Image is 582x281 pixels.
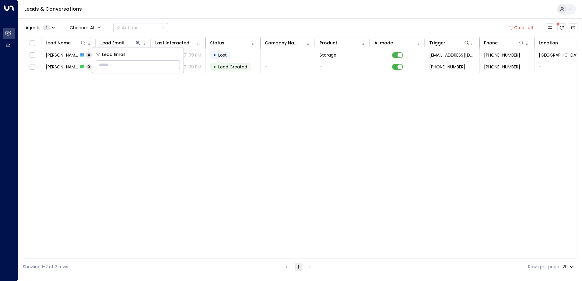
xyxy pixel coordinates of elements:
div: Status [210,39,224,47]
label: Rows per page: [528,264,560,270]
span: 0 [86,64,92,69]
span: Channel: [67,23,103,32]
p: 01:09 PM [184,64,201,70]
div: Location [539,39,580,47]
span: 4 [86,52,92,57]
div: Status [210,39,251,47]
span: There are new threads available. Refresh the grid to view the latest updates. [557,23,566,32]
div: Trigger [429,39,470,47]
span: +446897678542 [484,64,520,70]
div: Phone [484,39,524,47]
a: Leads & Conversations [24,5,82,12]
div: Actions [116,25,138,30]
div: Lead Email [100,39,124,47]
div: 20 [563,262,575,271]
div: Lead Name [46,39,86,47]
p: 01:09 PM [184,52,201,58]
span: All [90,25,96,30]
button: Agents1 [23,23,57,32]
span: Toggle select row [28,63,36,71]
button: Customize [546,23,554,32]
div: Lead Name [46,39,71,47]
div: Showing 1-2 of 2 rows [23,264,68,270]
div: Company Name [265,39,305,47]
button: Actions [113,23,168,32]
span: 1 [43,25,50,30]
div: Last Interacted [155,39,196,47]
span: Zoe Duhamel [46,64,78,70]
td: - [315,61,370,73]
button: Archived Leads [569,23,577,32]
span: Lead Email [102,51,125,58]
span: +446897678542 [429,64,465,70]
span: Lost [218,52,227,58]
button: page 1 [295,263,302,271]
td: - [261,49,315,61]
div: • [213,50,216,60]
div: • [213,62,216,72]
button: Clear all [505,23,536,32]
span: Lead Created [218,64,247,70]
div: Trigger [429,39,445,47]
div: Location [539,39,558,47]
span: +446897678542 [484,52,520,58]
div: AI mode [374,39,415,47]
span: Agents [26,26,40,30]
span: leads@space-station.co.uk [429,52,475,58]
div: Lead Email [100,39,141,47]
div: AI mode [374,39,393,47]
nav: pagination navigation [283,263,314,271]
div: Product [320,39,337,47]
div: Phone [484,39,498,47]
div: Button group with a nested menu [113,23,168,32]
td: - [261,61,315,73]
div: Last Interacted [155,39,189,47]
span: Toggle select row [28,51,36,59]
span: Zoe Duhamel [46,52,78,58]
span: Toggle select all [28,40,36,47]
span: Storage [320,52,336,58]
div: Company Name [265,39,299,47]
button: Channel:All [67,23,103,32]
div: Product [320,39,360,47]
